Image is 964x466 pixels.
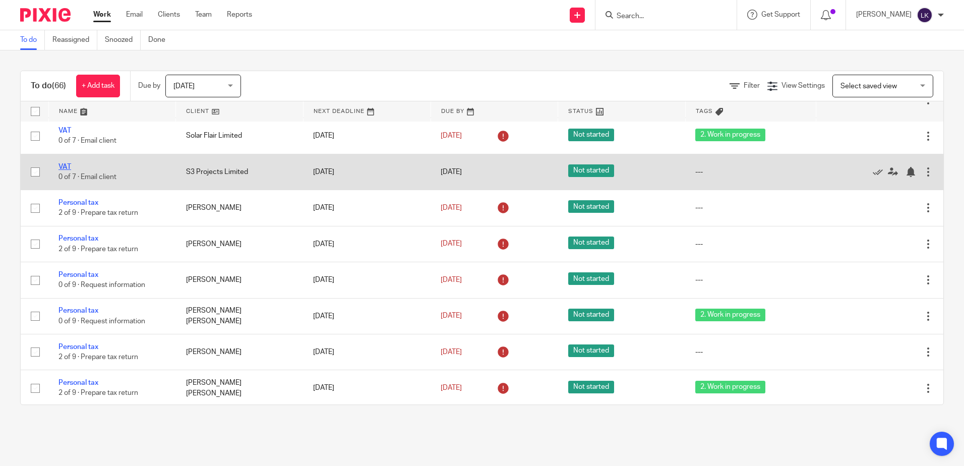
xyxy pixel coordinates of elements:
a: Personal tax [58,199,98,206]
span: Not started [568,129,614,141]
p: [PERSON_NAME] [856,10,912,20]
span: Not started [568,309,614,321]
td: [PERSON_NAME] [176,262,304,298]
td: [DATE] [303,370,431,406]
td: [DATE] [303,298,431,334]
a: Personal tax [58,379,98,386]
div: --- [695,239,806,249]
a: Personal tax [58,235,98,242]
td: [DATE] [303,118,431,154]
a: Work [93,10,111,20]
span: [DATE] [441,313,462,320]
a: VAT [58,127,71,134]
span: Tags [696,108,713,114]
td: Solar Flair Limited [176,118,304,154]
span: Not started [568,200,614,213]
a: Snoozed [105,30,141,50]
a: Clients [158,10,180,20]
div: --- [695,203,806,213]
a: Personal tax [58,307,98,314]
td: [DATE] [303,334,431,370]
span: 0 of 9 · Request information [58,281,145,288]
span: [DATE] [441,168,462,176]
span: [DATE] [441,204,462,211]
span: Get Support [761,11,800,18]
span: Not started [568,381,614,393]
a: Team [195,10,212,20]
span: 0 of 9 · Request information [58,318,145,325]
span: 2. Work in progress [695,129,765,141]
a: Personal tax [58,271,98,278]
td: [PERSON_NAME] [PERSON_NAME] [176,298,304,334]
div: --- [695,167,806,177]
a: VAT [58,163,71,170]
td: [DATE] [303,190,431,226]
span: Not started [568,272,614,285]
span: 2. Work in progress [695,309,765,321]
td: [DATE] [303,226,431,262]
h1: To do [31,81,66,91]
span: [DATE] [441,132,462,139]
span: Not started [568,344,614,357]
td: [PERSON_NAME] [176,226,304,262]
a: Reassigned [52,30,97,50]
td: [DATE] [303,262,431,298]
span: Not started [568,164,614,177]
td: [DATE] [303,154,431,190]
span: (66) [52,82,66,90]
td: [PERSON_NAME] [176,190,304,226]
img: svg%3E [917,7,933,23]
div: --- [695,275,806,285]
td: [PERSON_NAME] [176,334,304,370]
div: --- [695,347,806,357]
span: 0 of 7 · Email client [58,138,116,145]
span: Filter [744,82,760,89]
a: Email [126,10,143,20]
a: Mark as done [873,167,888,177]
a: + Add task [76,75,120,97]
span: 2. Work in progress [695,381,765,393]
img: Pixie [20,8,71,22]
span: [DATE] [441,384,462,391]
span: 2 of 9 · Prepare tax return [58,390,138,397]
span: Select saved view [840,83,897,90]
span: 0 of 7 · Email client [58,173,116,181]
span: [DATE] [441,276,462,283]
p: Due by [138,81,160,91]
a: To do [20,30,45,50]
span: View Settings [781,82,825,89]
span: 2 of 9 · Prepare tax return [58,246,138,253]
span: [DATE] [441,241,462,248]
td: [PERSON_NAME] [PERSON_NAME] [176,370,304,406]
span: 2 of 9 · Prepare tax return [58,210,138,217]
span: Not started [568,237,614,249]
a: Done [148,30,173,50]
span: [DATE] [173,83,195,90]
a: Reports [227,10,252,20]
td: S3 Projects Limited [176,154,304,190]
a: Personal tax [58,343,98,351]
span: [DATE] [441,348,462,356]
span: 2 of 9 · Prepare tax return [58,354,138,361]
input: Search [616,12,706,21]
